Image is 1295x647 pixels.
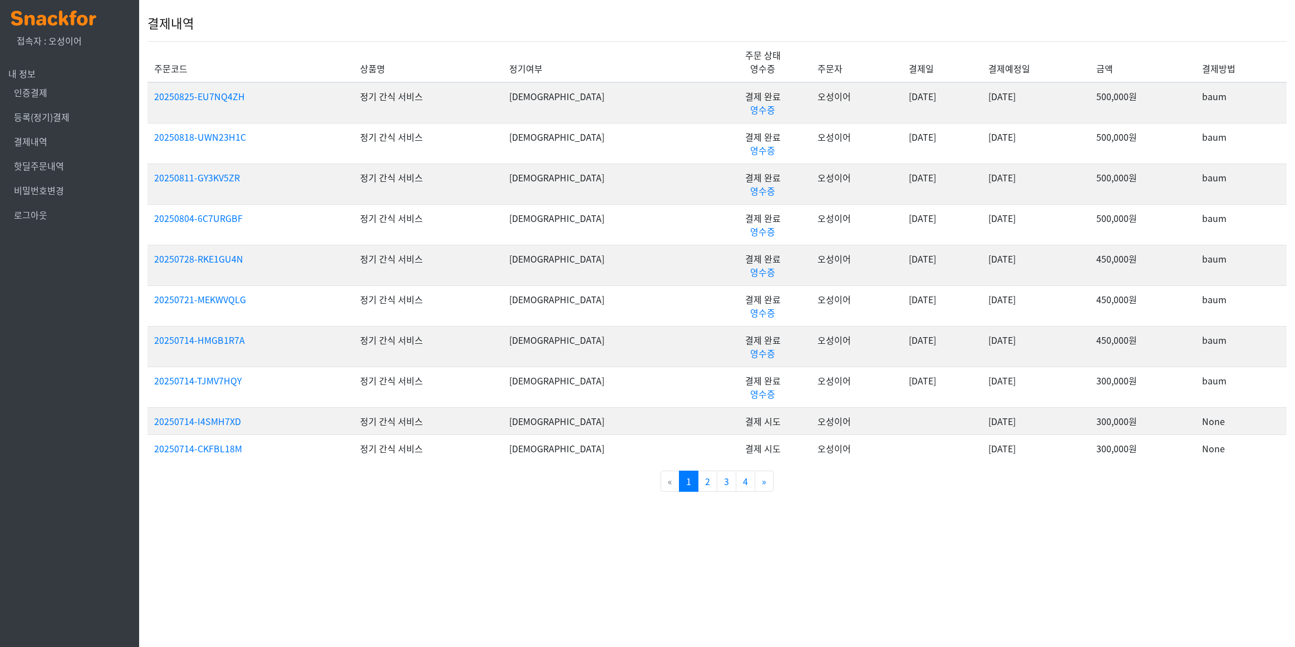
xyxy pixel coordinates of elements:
th: 주문코드 [147,41,353,82]
td: 450,000원 [1090,326,1195,367]
td: 500,000원 [1090,204,1195,245]
td: 정기 간식 서비스 [353,367,503,407]
td: 결제 완료 [715,326,811,367]
td: 결제 완료 [715,285,811,326]
a: 20250804-6C7URGBF [154,211,243,225]
th: 주문 상태 영수증 [715,41,811,82]
td: [DEMOGRAPHIC_DATA] [503,82,715,124]
a: 인증결제 [14,86,47,99]
td: [DEMOGRAPHIC_DATA] [503,245,715,285]
td: [DATE] [982,204,1090,245]
th: 결제예정일 [982,41,1090,82]
td: 정기 간식 서비스 [353,285,503,326]
td: 300,000원 [1090,434,1195,462]
th: 정기여부 [503,41,715,82]
td: 정기 간식 서비스 [353,326,503,367]
td: 결제 시도 [715,407,811,434]
td: 300,000원 [1090,367,1195,407]
a: 영수증 [750,184,775,197]
a: 등록(정기)결제 [14,110,70,124]
a: 20250728-RKE1GU4N [154,252,243,265]
td: [DEMOGRAPHIC_DATA] [503,326,715,367]
a: 20250714-HMGB1R7A [154,333,245,347]
a: 20250714-TJMV7HQY [154,374,242,387]
td: 결제 완료 [715,367,811,407]
a: 20250825-EU7NQ4ZH [154,90,245,103]
a: 핫딜주문내역 [14,159,64,172]
a: 결제내역 [14,135,47,148]
td: baum [1195,82,1287,124]
a: 영수증 [750,387,775,401]
a: 3 [717,471,736,492]
span: 접속자 : 오성이어 [17,34,82,47]
td: 오성이어 [811,367,902,407]
a: 20250818-UWN23H1C [154,130,246,144]
td: [DEMOGRAPHIC_DATA] [503,285,715,326]
td: [DATE] [902,367,982,407]
td: baum [1195,204,1287,245]
td: [DATE] [902,164,982,204]
td: 정기 간식 서비스 [353,164,503,204]
td: [DATE] [902,82,982,124]
td: baum [1195,285,1287,326]
a: 영수증 [750,265,775,279]
img: logo.png [11,11,96,26]
a: 20250721-MEKWVQLG [154,293,246,306]
td: [DEMOGRAPHIC_DATA] [503,367,715,407]
td: 정기 간식 서비스 [353,82,503,124]
a: » [755,471,774,492]
td: baum [1195,123,1287,164]
td: 결제 시도 [715,434,811,462]
td: [DATE] [982,164,1090,204]
td: 정기 간식 서비스 [353,245,503,285]
a: 영수증 [750,306,775,319]
a: 1 [679,471,698,492]
td: 오성이어 [811,123,902,164]
td: [DEMOGRAPHIC_DATA] [503,204,715,245]
a: 4 [736,471,755,492]
th: 주문자 [811,41,902,82]
td: baum [1195,326,1287,367]
td: [DATE] [982,434,1090,462]
a: 20250811-GY3KV5ZR [154,171,240,184]
td: [DATE] [902,326,982,367]
td: 결제 완료 [715,245,811,285]
a: 로그아웃 [14,208,47,221]
div: 결제내역 [147,6,1287,41]
td: [DEMOGRAPHIC_DATA] [503,434,715,462]
td: [DEMOGRAPHIC_DATA] [503,164,715,204]
a: 영수증 [750,225,775,238]
td: 오성이어 [811,245,902,285]
td: 정기 간식 서비스 [353,407,503,434]
td: [DATE] [902,285,982,326]
td: 정기 간식 서비스 [353,434,503,462]
td: 정기 간식 서비스 [353,204,503,245]
a: 영수증 [750,144,775,157]
td: None [1195,407,1287,434]
td: 오성이어 [811,82,902,124]
td: 결제 완료 [715,164,811,204]
th: 금액 [1090,41,1195,82]
td: 오성이어 [811,434,902,462]
td: 정기 간식 서비스 [353,123,503,164]
nav: Page navigation example [147,471,1287,492]
td: [DEMOGRAPHIC_DATA] [503,407,715,434]
th: 상품명 [353,41,503,82]
td: [DATE] [902,245,982,285]
td: [DATE] [982,285,1090,326]
a: 20250714-CKFBL18M [154,442,242,455]
a: 20250714-I4SMH7XD [154,414,241,428]
td: [DATE] [902,123,982,164]
td: [DATE] [982,245,1090,285]
th: 결제일 [902,41,982,82]
td: 오성이어 [811,326,902,367]
td: None [1195,434,1287,462]
td: 300,000원 [1090,407,1195,434]
td: [DATE] [982,123,1090,164]
td: [DATE] [902,204,982,245]
td: 오성이어 [811,407,902,434]
td: baum [1195,245,1287,285]
a: 비밀번호변경 [14,184,64,197]
th: 결제방법 [1195,41,1287,82]
td: 450,000원 [1090,245,1195,285]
